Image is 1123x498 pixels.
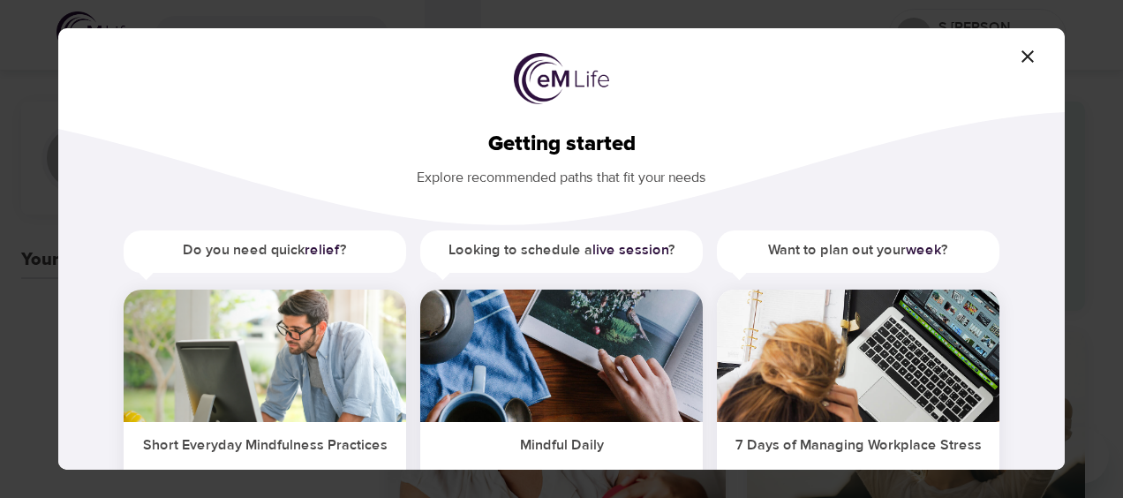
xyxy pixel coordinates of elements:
a: relief [305,241,340,259]
h5: 7 Days of Managing Workplace Stress [717,422,999,465]
img: ims [420,290,703,422]
a: week [906,241,941,259]
img: logo [514,53,609,104]
h5: Short Everyday Mindfulness Practices [124,422,406,465]
h2: Getting started [87,132,1036,157]
img: ims [717,290,999,422]
h5: Do you need quick ? [124,230,406,270]
p: Explore recommended paths that fit your needs [87,157,1036,188]
h5: Want to plan out your ? [717,230,999,270]
a: live session [592,241,668,259]
h5: Mindful Daily [420,422,703,465]
h5: Looking to schedule a ? [420,230,703,270]
img: ims [124,290,406,422]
